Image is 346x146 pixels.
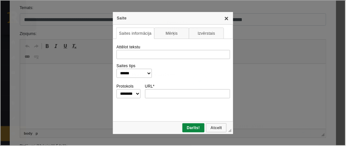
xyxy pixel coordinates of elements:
label: Attēlot tekstu [116,44,140,49]
span: Atcelt [206,125,225,129]
div: Saite [112,11,232,24]
div: Saites informācija [116,41,229,119]
a: Darīts! [182,123,204,132]
label: Saites tips [116,63,135,67]
body: Bagātinātā teksta redaktors, wiswyg-editor-47024753847540-1757862923-522 [6,6,300,13]
label: Protokols [116,83,133,88]
a: Atcelt [205,123,226,132]
span: Darīts! [182,125,203,129]
a: Mērķis [154,27,189,38]
label: URL [144,83,154,88]
div: Mērogot [228,128,231,131]
a: Izvērstais [188,27,223,38]
a: Aizvērt [223,15,229,20]
a: Saites informācija [116,27,154,38]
